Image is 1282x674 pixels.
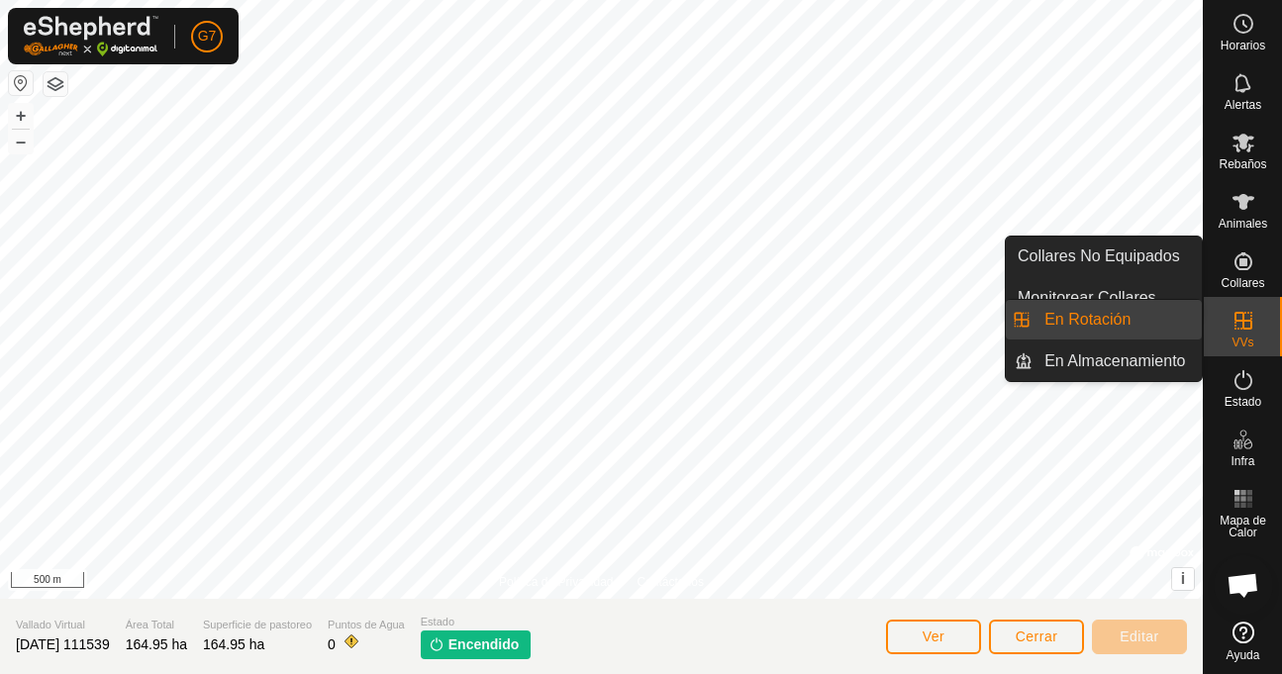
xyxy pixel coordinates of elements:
a: Ayuda [1204,614,1282,669]
a: En Almacenamiento [1033,341,1202,381]
button: i [1172,568,1194,590]
button: Editar [1092,620,1187,654]
button: Restablecer Mapa [9,71,33,95]
a: Política de Privacidad [499,573,613,591]
span: Rebaños [1219,158,1266,170]
span: Superficie de pastoreo [203,617,312,633]
span: En Almacenamiento [1044,349,1185,373]
button: Cerrar [989,620,1084,654]
span: Horarios [1221,40,1265,51]
span: Monitorear Collares [1018,286,1156,310]
span: Vallado Virtual [16,617,110,633]
span: 0 [328,636,336,652]
span: Cerrar [1016,628,1058,644]
span: 164.95 ha [203,636,264,652]
a: Monitorear Collares [1006,278,1202,318]
span: 164.95 ha [126,636,187,652]
span: Puntos de Agua [328,617,405,633]
span: VVs [1232,337,1253,348]
a: Contáctenos [638,573,704,591]
span: Estado [421,614,532,630]
span: Alertas [1225,99,1261,111]
span: Área Total [126,617,187,633]
a: Collares No Equipados [1006,237,1202,276]
span: Collares [1221,277,1264,289]
span: Collares No Equipados [1018,244,1180,268]
span: Encendido [448,634,520,655]
span: En Rotación [1044,308,1131,332]
span: [DATE] 111539 [16,636,110,652]
span: Animales [1219,218,1267,230]
span: Ayuda [1227,649,1260,661]
img: encender [429,636,444,652]
span: Estado [1225,396,1261,408]
button: Ver [886,620,981,654]
button: Capas del Mapa [44,72,67,96]
button: + [9,104,33,128]
button: – [9,130,33,153]
span: G7 [198,26,217,47]
li: En Almacenamiento [1006,341,1202,381]
img: Logo Gallagher [24,16,158,56]
li: En Rotación [1006,300,1202,339]
span: i [1181,570,1185,587]
span: Infra [1231,455,1254,467]
span: Editar [1120,628,1159,644]
div: Chat abierto [1214,555,1273,615]
span: Mapa de Calor [1209,515,1277,538]
a: En Rotación [1033,300,1202,339]
span: Ver [923,628,945,644]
